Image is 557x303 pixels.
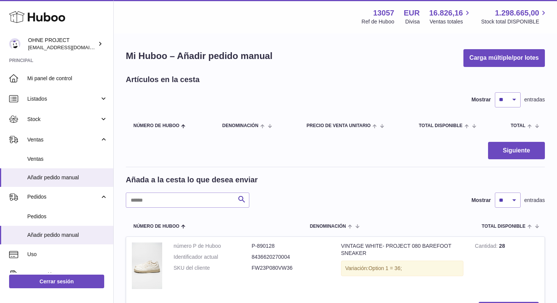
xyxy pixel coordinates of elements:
span: [EMAIL_ADDRESS][DOMAIN_NAME] [28,44,111,50]
span: 16.826,16 [429,8,463,18]
button: Carga múltiple/por lotes [463,49,545,67]
img: support@ohneproject.com [9,38,20,50]
dt: número P de Huboo [174,242,252,250]
div: OHNE PROJECT [28,37,96,51]
span: Añadir pedido manual [27,232,108,239]
span: Ventas [27,155,108,163]
span: 1.298.665,00 [495,8,539,18]
dt: SKU del cliente [174,264,252,272]
div: Variación: [341,261,463,276]
span: Stock total DISPONIBLE [481,18,548,25]
td: 28 [469,237,544,296]
span: Uso [27,251,108,258]
span: Mi panel de control [27,75,108,82]
td: VINTAGE WHITE- PROJECT 080 BAREFOOT SNEAKER [335,237,469,296]
span: Total DISPONIBLE [482,224,525,229]
span: entradas [524,96,545,103]
img: VINTAGE WHITE- PROJECT 080 BAREFOOT SNEAKER [132,242,162,289]
button: Siguiente [488,142,545,160]
span: Denominación [222,123,258,128]
span: Total [511,123,526,128]
span: Facturación y pagos [27,271,100,278]
dd: FW23P080VW36 [252,264,330,272]
h1: Mi Huboo – Añadir pedido manual [126,50,272,62]
span: Añadir pedido manual [27,174,108,181]
a: 16.826,16 Ventas totales [429,8,472,25]
h2: Artículos en la cesta [126,75,200,85]
span: Total DISPONIBLE [419,123,462,128]
strong: Cantidad [475,243,499,251]
strong: 13057 [373,8,394,18]
span: Pedidos [27,193,100,200]
span: Denominación [310,224,346,229]
a: Cerrar sesión [9,275,104,288]
span: Listados [27,95,100,103]
div: Divisa [405,18,420,25]
span: entradas [524,197,545,204]
dd: 8436620270004 [252,253,330,261]
label: Mostrar [471,197,491,204]
span: Stock [27,116,100,123]
label: Mostrar [471,96,491,103]
span: Número de Huboo [133,224,179,229]
dd: P-890128 [252,242,330,250]
strong: EUR [404,8,419,18]
span: Número de Huboo [133,123,179,128]
span: Option 1 = 36; [368,265,402,271]
span: Pedidos [27,213,108,220]
div: Ref de Huboo [361,18,394,25]
h2: Añada a la cesta lo que desea enviar [126,175,258,185]
dt: Identificador actual [174,253,252,261]
span: Ventas totales [430,18,472,25]
a: 1.298.665,00 Stock total DISPONIBLE [481,8,548,25]
span: Ventas [27,136,100,143]
span: Precio de venta unitario [307,123,371,128]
